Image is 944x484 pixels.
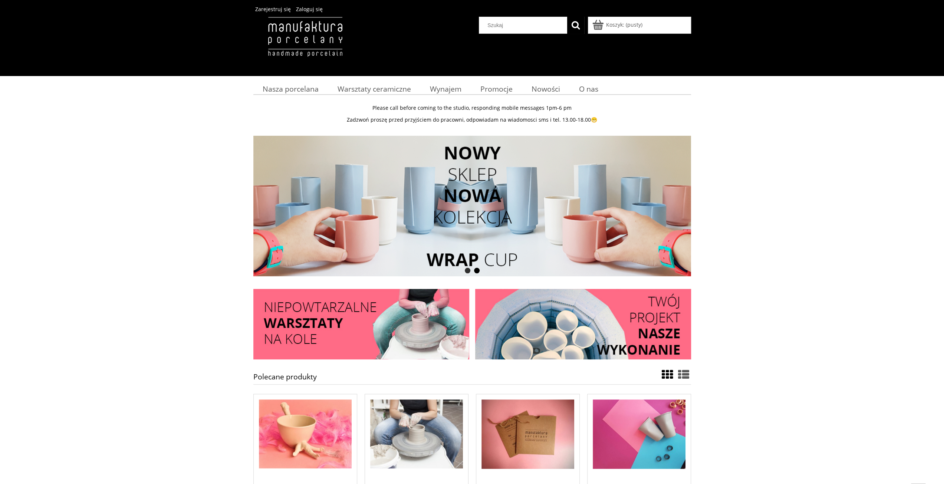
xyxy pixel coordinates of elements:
[481,399,574,469] img: Voucher prezentowy - warsztaty (2h)
[255,6,291,13] a: Zarejestruj się
[253,17,357,72] img: Manufaktura Porcelany
[606,21,624,28] span: Koszyk:
[569,82,608,96] a: O nas
[370,399,463,468] img: Warsztaty na kole garncarskim (2h)
[328,82,420,96] a: Warsztaty ceramiczne
[253,116,691,123] p: Zadzwoń proszę przed przyjściem do pracowni, odpowiadam na wiadomosci sms i tel. 13.00-18.00😁
[482,17,567,33] input: Szukaj w sklepie
[253,105,691,111] p: Please call before coming to the studio, responding mobile messages 1pm-6 pm
[593,21,642,28] a: Produkty w koszyku 0. Przejdź do koszyka
[593,399,685,469] img: Paper Cup M - jasny szary
[471,82,522,96] a: Promocje
[480,84,513,94] span: Promocje
[420,82,471,96] a: Wynajem
[253,373,317,384] h1: Polecane produkty
[253,289,469,359] img: Darmowa dostawa
[567,17,584,34] button: Szukaj
[532,84,560,94] span: Nowości
[662,367,673,382] a: Widok ze zdjęciem
[296,6,323,13] a: Zaloguj się
[626,21,642,28] b: (pusty)
[253,82,328,96] a: Nasza porcelana
[338,84,411,94] span: Warsztaty ceramiczne
[522,82,569,96] a: Nowości
[263,84,319,94] span: Nasza porcelana
[430,84,461,94] span: Wynajem
[259,399,352,469] img: Kurza Łapka - biała
[678,367,689,382] a: Widok pełny
[579,84,598,94] span: O nas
